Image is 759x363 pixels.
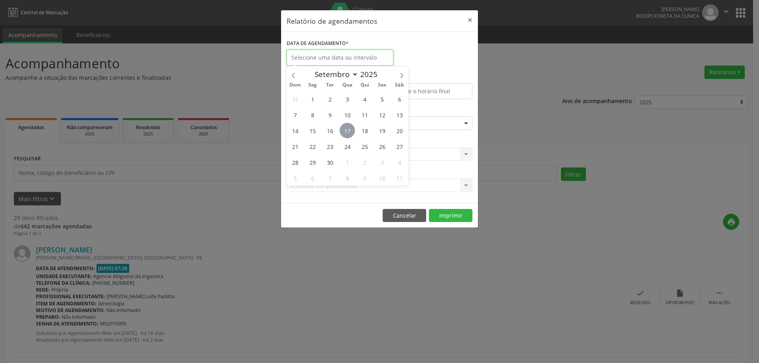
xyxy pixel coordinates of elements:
[357,107,372,122] span: Setembro 11, 2025
[322,91,338,107] span: Setembro 2, 2025
[340,123,355,138] span: Setembro 17, 2025
[322,154,338,170] span: Setembro 30, 2025
[357,123,372,138] span: Setembro 18, 2025
[357,170,372,186] span: Outubro 9, 2025
[305,91,320,107] span: Setembro 1, 2025
[374,139,390,154] span: Setembro 26, 2025
[287,139,303,154] span: Setembro 21, 2025
[322,107,338,122] span: Setembro 9, 2025
[340,91,355,107] span: Setembro 3, 2025
[358,69,384,79] input: Year
[356,83,374,88] span: Qui
[357,91,372,107] span: Setembro 4, 2025
[381,83,472,99] input: Selecione o horário final
[287,107,303,122] span: Setembro 7, 2025
[305,123,320,138] span: Setembro 15, 2025
[340,107,355,122] span: Setembro 10, 2025
[287,16,377,26] h5: Relatório de agendamentos
[429,209,472,222] button: Imprimir
[287,154,303,170] span: Setembro 28, 2025
[374,107,390,122] span: Setembro 12, 2025
[287,50,393,66] input: Selecione uma data ou intervalo
[287,123,303,138] span: Setembro 14, 2025
[392,123,407,138] span: Setembro 20, 2025
[391,83,408,88] span: Sáb
[287,38,349,50] label: DATA DE AGENDAMENTO
[383,209,426,222] button: Cancelar
[340,154,355,170] span: Outubro 1, 2025
[374,83,391,88] span: Sex
[340,170,355,186] span: Outubro 8, 2025
[305,107,320,122] span: Setembro 8, 2025
[322,170,338,186] span: Outubro 7, 2025
[357,139,372,154] span: Setembro 25, 2025
[392,170,407,186] span: Outubro 11, 2025
[322,139,338,154] span: Setembro 23, 2025
[392,139,407,154] span: Setembro 27, 2025
[321,83,339,88] span: Ter
[381,71,472,83] label: ATÉ
[311,69,358,80] select: Month
[287,170,303,186] span: Outubro 5, 2025
[322,123,338,138] span: Setembro 16, 2025
[374,170,390,186] span: Outubro 10, 2025
[374,154,390,170] span: Outubro 3, 2025
[374,123,390,138] span: Setembro 19, 2025
[357,154,372,170] span: Outubro 2, 2025
[287,91,303,107] span: Agosto 31, 2025
[392,154,407,170] span: Outubro 4, 2025
[392,107,407,122] span: Setembro 13, 2025
[287,83,304,88] span: Dom
[305,154,320,170] span: Setembro 29, 2025
[392,91,407,107] span: Setembro 6, 2025
[462,10,478,30] button: Close
[305,139,320,154] span: Setembro 22, 2025
[374,91,390,107] span: Setembro 5, 2025
[339,83,356,88] span: Qua
[304,83,321,88] span: Seg
[340,139,355,154] span: Setembro 24, 2025
[305,170,320,186] span: Outubro 6, 2025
